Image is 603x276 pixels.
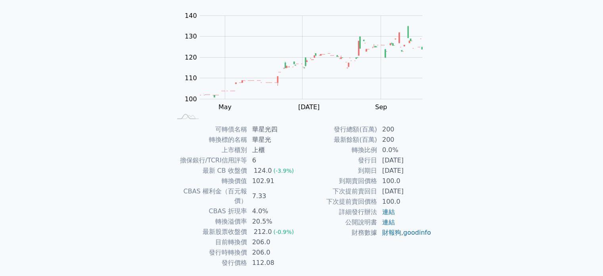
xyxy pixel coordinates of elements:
[563,238,603,276] div: 聊天小工具
[382,208,395,216] a: 連結
[247,237,302,247] td: 206.0
[377,176,432,186] td: 100.0
[172,206,247,216] td: CBAS 折現率
[185,95,197,103] tspan: 100
[185,74,197,82] tspan: 110
[302,135,377,145] td: 最新餘額(百萬)
[302,124,377,135] td: 發行總額(百萬)
[252,166,274,176] div: 124.0
[247,124,302,135] td: 華星光四
[377,124,432,135] td: 200
[218,103,232,111] tspan: May
[247,216,302,227] td: 20.5%
[247,186,302,206] td: 7.33
[247,247,302,258] td: 206.0
[172,155,247,166] td: 擔保銀行/TCRI信用評等
[252,227,274,237] div: 212.0
[298,103,320,111] tspan: [DATE]
[172,166,247,176] td: 最新 CB 收盤價
[172,135,247,145] td: 轉換標的名稱
[302,145,377,155] td: 轉換比例
[377,186,432,197] td: [DATE]
[377,166,432,176] td: [DATE]
[302,186,377,197] td: 下次提前賣回日
[302,155,377,166] td: 發行日
[274,168,294,174] span: (-3.9%)
[382,218,395,226] a: 連結
[172,186,247,206] td: CBAS 權利金（百元報價）
[247,155,302,166] td: 6
[377,155,432,166] td: [DATE]
[185,54,197,61] tspan: 120
[180,12,434,111] g: Chart
[172,237,247,247] td: 目前轉換價
[172,176,247,186] td: 轉換價值
[247,176,302,186] td: 102.91
[172,124,247,135] td: 可轉債名稱
[172,258,247,268] td: 發行價格
[302,176,377,186] td: 到期賣回價格
[274,229,294,235] span: (-0.9%)
[382,229,401,236] a: 財報狗
[377,197,432,207] td: 100.0
[563,238,603,276] iframe: Chat Widget
[172,247,247,258] td: 發行時轉換價
[302,217,377,228] td: 公開說明書
[375,103,387,111] tspan: Sep
[302,197,377,207] td: 下次提前賣回價格
[377,228,432,238] td: ,
[172,216,247,227] td: 轉換溢價率
[172,145,247,155] td: 上市櫃別
[377,145,432,155] td: 0.0%
[172,227,247,237] td: 最新股票收盤價
[185,12,197,19] tspan: 140
[247,206,302,216] td: 4.0%
[247,135,302,145] td: 華星光
[302,207,377,217] td: 詳細發行辦法
[377,135,432,145] td: 200
[247,258,302,268] td: 112.08
[185,33,197,40] tspan: 130
[403,229,431,236] a: goodinfo
[247,145,302,155] td: 上櫃
[302,228,377,238] td: 財務數據
[302,166,377,176] td: 到期日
